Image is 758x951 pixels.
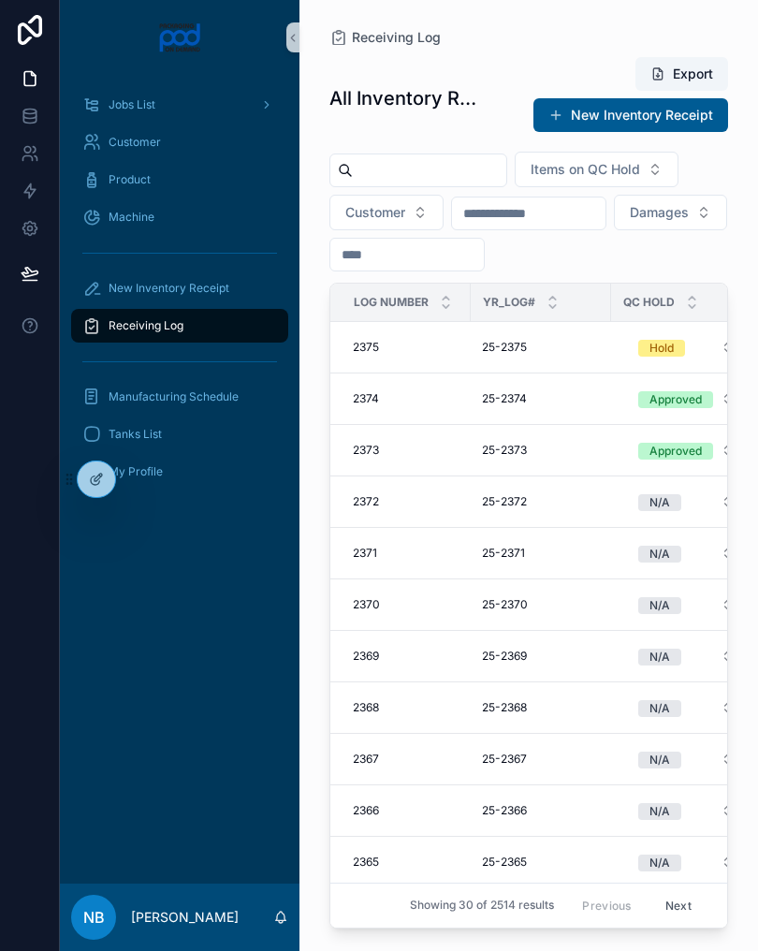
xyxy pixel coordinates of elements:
a: Receiving Log [329,28,441,47]
button: Select Button [623,794,751,827]
a: 25-2365 [482,855,600,870]
span: 25-2366 [482,803,527,818]
a: 2373 [353,443,459,458]
span: Jobs List [109,97,155,112]
a: 2374 [353,391,459,406]
a: Select Button [622,432,751,468]
span: Customer [109,135,161,150]
a: 2369 [353,649,459,664]
span: 25-2375 [482,340,527,355]
span: 2371 [353,546,377,561]
span: Items on QC Hold [531,160,640,179]
span: Log Number [354,295,429,310]
button: Select Button [623,691,751,724]
div: N/A [649,803,670,820]
div: N/A [649,752,670,768]
div: Hold [649,340,674,357]
div: N/A [649,649,670,666]
span: 2367 [353,752,379,767]
a: 2366 [353,803,459,818]
a: 25-2369 [482,649,600,664]
a: 25-2366 [482,803,600,818]
span: Showing 30 of 2514 results [410,899,554,914]
a: 25-2373 [482,443,600,458]
span: 25-2370 [482,597,528,612]
span: Receiving Log [109,318,183,333]
a: Receiving Log [71,309,288,343]
span: Damages [630,203,689,222]
a: Tanks List [71,417,288,451]
span: 25-2368 [482,700,527,715]
span: 2375 [353,340,379,355]
button: Select Button [623,588,751,622]
a: 2365 [353,855,459,870]
span: YR_LOG# [483,295,535,310]
img: App logo [158,22,202,52]
button: Select Button [623,639,751,673]
a: Jobs List [71,88,288,122]
span: 2372 [353,494,379,509]
div: N/A [649,494,670,511]
a: 25-2372 [482,494,600,509]
span: 2373 [353,443,379,458]
button: Select Button [623,845,751,879]
p: [PERSON_NAME] [131,908,239,927]
a: 2368 [353,700,459,715]
a: New Inventory Receipt [71,271,288,305]
button: New Inventory Receipt [533,98,728,132]
span: Product [109,172,151,187]
span: 25-2367 [482,752,527,767]
span: 2370 [353,597,380,612]
span: 2374 [353,391,379,406]
button: Select Button [515,152,678,187]
div: scrollable content [60,75,299,513]
a: Product [71,163,288,197]
a: 2371 [353,546,459,561]
button: Select Button [614,195,727,230]
a: 25-2371 [482,546,600,561]
a: Select Button [622,638,751,674]
button: Select Button [623,433,751,467]
span: 2365 [353,855,379,870]
a: 25-2375 [482,340,600,355]
span: Receiving Log [352,28,441,47]
span: Machine [109,210,154,225]
div: N/A [649,855,670,871]
a: 25-2374 [482,391,600,406]
button: Export [635,57,728,91]
a: Machine [71,200,288,234]
a: Select Button [622,484,751,519]
div: N/A [649,700,670,717]
a: 25-2368 [482,700,600,715]
a: Select Button [622,535,751,571]
h1: All Inventory Receipts [329,85,483,111]
a: 25-2367 [482,752,600,767]
span: 2368 [353,700,379,715]
span: My Profile [109,464,163,479]
a: Select Button [622,587,751,622]
span: 25-2371 [482,546,525,561]
span: Tanks List [109,427,162,442]
button: Select Button [623,742,751,776]
span: 25-2373 [482,443,527,458]
a: Select Button [622,793,751,828]
div: Approved [649,391,702,408]
a: Select Button [622,381,751,417]
div: N/A [649,597,670,614]
span: 25-2369 [482,649,527,664]
div: Approved [649,443,702,460]
a: Select Button [622,690,751,725]
span: NB [83,906,105,929]
span: 25-2365 [482,855,527,870]
a: 2372 [353,494,459,509]
span: 25-2374 [482,391,527,406]
a: Manufacturing Schedule [71,380,288,414]
a: Select Button [622,741,751,777]
span: Manufacturing Schedule [109,389,239,404]
a: 2367 [353,752,459,767]
a: Select Button [622,844,751,880]
button: Select Button [623,382,751,416]
span: Customer [345,203,405,222]
a: My Profile [71,455,288,489]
